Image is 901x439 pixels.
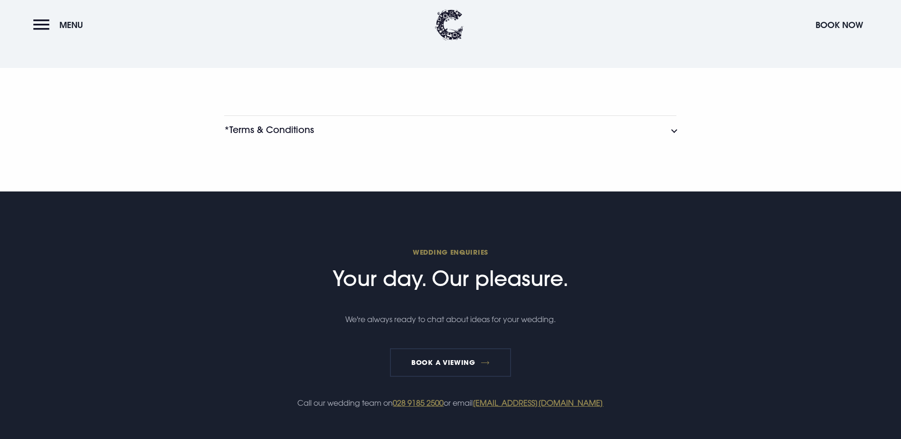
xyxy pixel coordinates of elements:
span: Wedding Enquiries [224,248,676,257]
img: Clandeboye Lodge [435,10,464,40]
button: Menu [33,15,88,35]
a: Book a Viewing [390,348,512,377]
p: Call our wedding team on or email [224,396,676,410]
button: Book Now [811,15,868,35]
a: 028 9185 2500 [393,398,444,408]
p: We're always ready to chat about ideas for your wedding. [224,312,676,326]
a: [EMAIL_ADDRESS][DOMAIN_NAME] [473,398,603,408]
button: *Terms & Conditions [224,115,676,144]
h2: Your day. Our pleasure. [224,248,676,291]
span: Menu [59,19,83,30]
h3: *Terms & Conditions [224,124,314,135]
